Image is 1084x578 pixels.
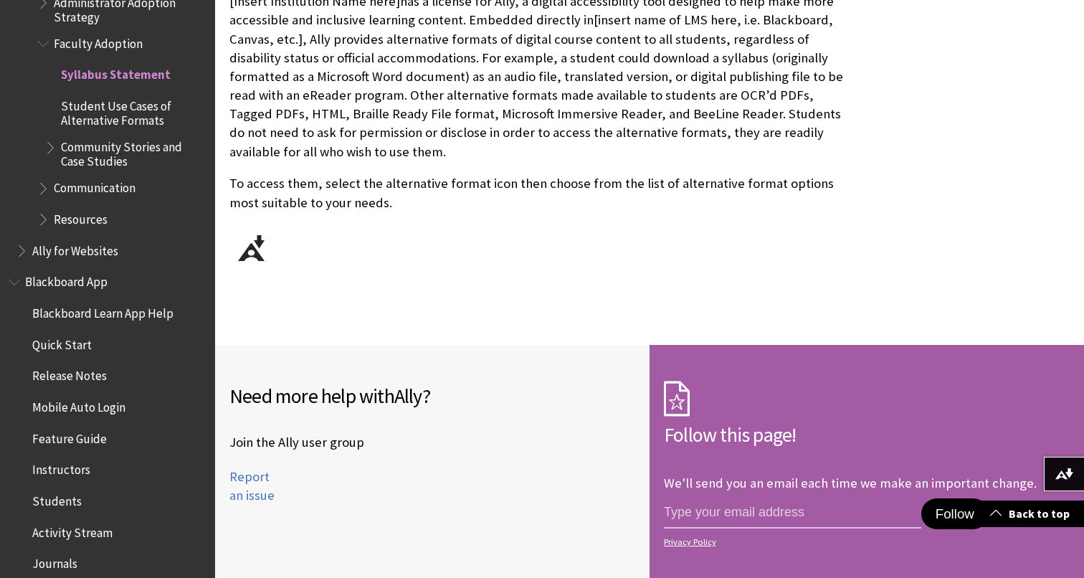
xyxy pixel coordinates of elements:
[664,475,1037,491] p: We'll send you an email each time we make an important change.
[61,63,171,82] span: Syllabus Statement
[921,498,989,530] button: Follow
[394,383,422,409] span: Ally
[61,94,205,128] span: Student Use Cases of Alternative Formats
[25,270,108,290] span: Blackboard App
[32,301,173,321] span: Blackboard Learn App Help
[32,552,77,572] span: Journals
[664,381,690,417] img: Subscription Icon
[229,174,857,212] p: To access them, select the alternative format icon then choose from the list of alternative forma...
[664,537,1065,547] a: Privacy Policy
[979,501,1084,527] a: Back to top
[32,489,82,508] span: Students
[32,239,118,258] span: Ally for Websites
[54,207,108,227] span: Resources
[32,364,107,384] span: Release Notes
[229,11,833,47] span: [insert name of LMS here, i.e. Blackboard, Canvas, etc.]
[32,333,92,352] span: Quick Start
[229,432,364,453] a: Join the Ally user group
[54,32,143,51] span: Faculty Adoption
[32,427,107,446] span: Feature Guide
[61,136,205,169] span: Community Stories and Case Studies
[32,521,113,540] span: Activity Stream
[229,381,635,411] h2: Need more help with ?
[32,458,90,478] span: Instructors
[229,225,274,270] img: Alternative format icon
[229,468,275,503] a: Report an issue
[32,395,125,414] span: Mobile Auto Login
[664,498,921,529] input: email address
[54,176,135,196] span: Communication
[664,420,1070,450] h2: Follow this page!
